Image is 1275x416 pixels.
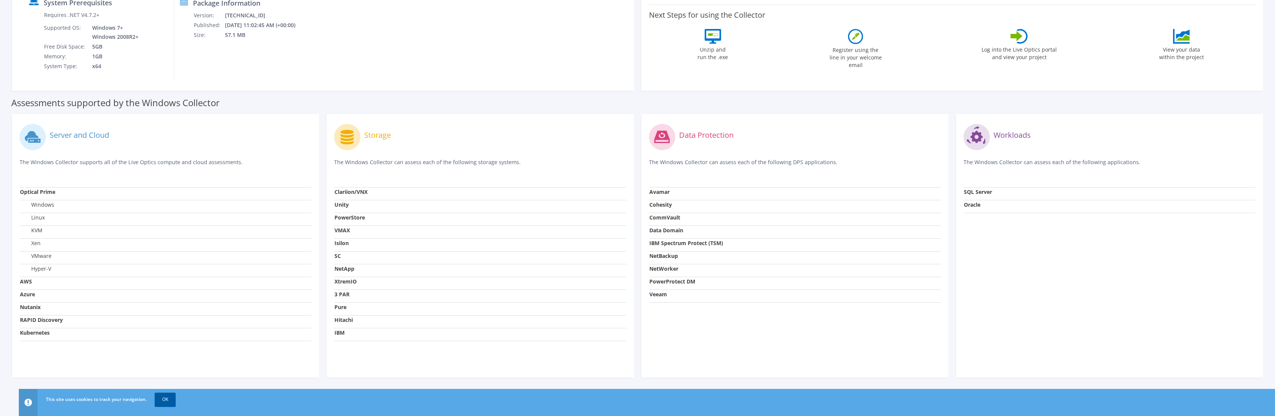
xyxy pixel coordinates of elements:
label: Windows [20,201,54,209]
strong: SC [334,252,341,259]
strong: Avamar [649,188,670,195]
strong: PowerProtect DM [649,278,695,285]
strong: Clariion/VNX [334,188,368,195]
a: OK [155,393,176,406]
label: Hyper-V [20,265,51,273]
label: Data Protection [679,131,734,139]
label: Assessments supported by the Windows Collector [11,99,220,107]
strong: NetBackup [649,252,678,259]
td: System Type: [44,61,87,71]
td: Size: [193,30,225,40]
strong: Unity [334,201,349,208]
td: Free Disk Space: [44,42,87,52]
strong: Azure [20,291,35,298]
label: Server and Cloud [50,131,109,139]
strong: AWS [20,278,32,285]
label: Requires .NET V4.7.2+ [44,11,99,19]
td: [DATE] 11:02:45 AM (+00:00) [225,20,305,30]
p: The Windows Collector can assess each of the following applications. [963,158,1255,174]
label: Xen [20,239,41,247]
strong: Isilon [334,239,349,247]
td: 1GB [87,52,140,61]
strong: VMAX [334,227,350,234]
strong: Hitachi [334,316,353,323]
td: Published: [193,20,225,30]
strong: Oracle [964,201,980,208]
strong: SQL Server [964,188,992,195]
strong: RAPID Discovery [20,316,63,323]
td: x64 [87,61,140,71]
label: Log into the Live Optics portal and view your project [981,44,1057,61]
label: Linux [20,214,45,221]
strong: NetApp [334,265,354,272]
strong: XtremIO [334,278,357,285]
strong: Veeam [649,291,667,298]
label: View your data within the project [1155,44,1209,61]
td: Supported OS: [44,23,87,42]
label: KVM [20,227,43,234]
label: Next Steps for using the Collector [649,11,765,20]
strong: 3 PAR [334,291,350,298]
label: VMware [20,252,52,260]
label: Storage [364,131,391,139]
td: [TECHNICAL_ID] [225,11,305,20]
p: The Windows Collector can assess each of the following DPS applications. [649,158,941,174]
strong: IBM [334,329,345,336]
strong: IBM Spectrum Protect (TSM) [649,239,723,247]
p: The Windows Collector can assess each of the following storage systems. [334,158,626,174]
strong: NetWorker [649,265,678,272]
strong: Data Domain [649,227,683,234]
label: Unzip and run the .exe [696,44,730,61]
strong: CommVault [649,214,680,221]
strong: Optical Prime [20,188,55,195]
label: Register using the line in your welcome email [827,44,884,69]
strong: Nutanix [20,303,41,311]
td: Version: [193,11,225,20]
strong: PowerStore [334,214,365,221]
td: 5GB [87,42,140,52]
p: The Windows Collector supports all of the Live Optics compute and cloud assessments. [20,158,312,174]
strong: Kubernetes [20,329,50,336]
span: This site uses cookies to track your navigation. [46,396,147,402]
strong: Pure [334,303,346,311]
strong: Cohesity [649,201,672,208]
label: Workloads [994,131,1031,139]
td: 57.1 MB [225,30,305,40]
td: Windows 7+ Windows 2008R2+ [87,23,140,42]
td: Memory: [44,52,87,61]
